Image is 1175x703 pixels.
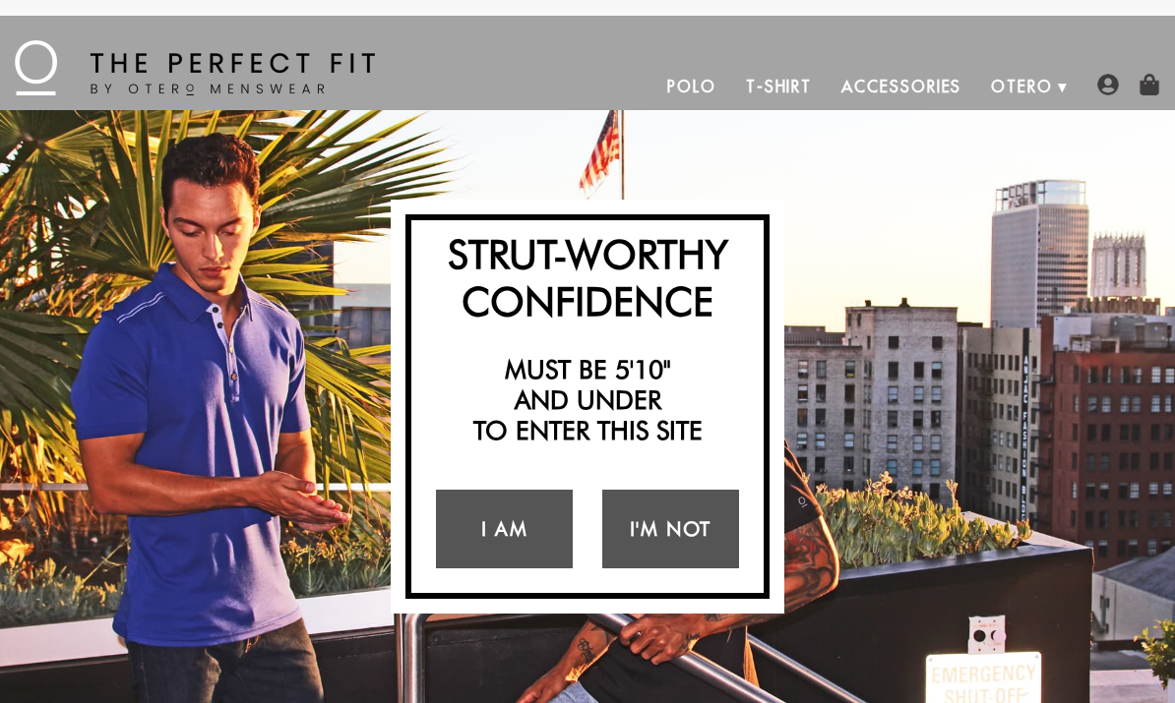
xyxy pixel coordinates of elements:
[827,63,976,110] a: Accessories
[976,63,1068,110] a: Otero
[1097,74,1119,95] img: user-account-icon.png
[652,63,731,110] a: Polo
[421,354,754,446] h2: Must be 5'10" and under to enter this site
[421,230,754,324] h2: Strut-Worthy Confidence
[436,490,573,568] a: I Am
[15,40,375,95] img: The Perfect Fit - by Otero Menswear - Logo
[731,63,827,110] a: T-Shirt
[1139,74,1160,95] img: shopping-bag-icon.png
[602,490,739,568] a: I'm Not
